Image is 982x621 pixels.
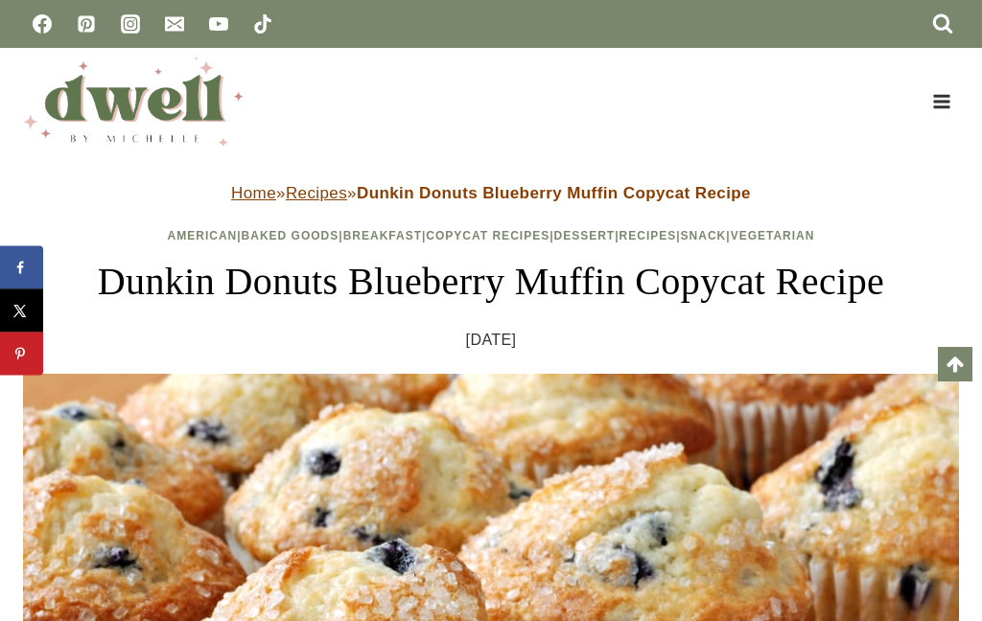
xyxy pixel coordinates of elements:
[199,5,238,43] a: YouTube
[111,5,150,43] a: Instagram
[231,184,751,202] span: » »
[244,5,282,43] a: TikTok
[357,184,751,202] strong: Dunkin Donuts Blueberry Muffin Copycat Recipe
[426,229,549,242] a: Copycat Recipes
[286,184,347,202] a: Recipes
[242,229,339,242] a: Baked Goods
[620,229,677,242] a: Recipes
[23,253,959,310] h1: Dunkin Donuts Blueberry Muffin Copycat Recipe
[168,229,238,242] a: American
[924,86,959,116] button: Open menu
[23,57,244,146] img: DWELL by michelle
[681,229,727,242] a: Snack
[67,5,105,43] a: Pinterest
[23,5,61,43] a: Facebook
[155,5,194,43] a: Email
[168,229,815,242] span: | | | | | | |
[938,347,972,381] a: Scroll to top
[731,229,815,242] a: Vegetarian
[343,229,422,242] a: Breakfast
[926,8,959,40] button: View Search Form
[466,326,517,355] time: [DATE]
[554,229,616,242] a: Dessert
[231,184,276,202] a: Home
